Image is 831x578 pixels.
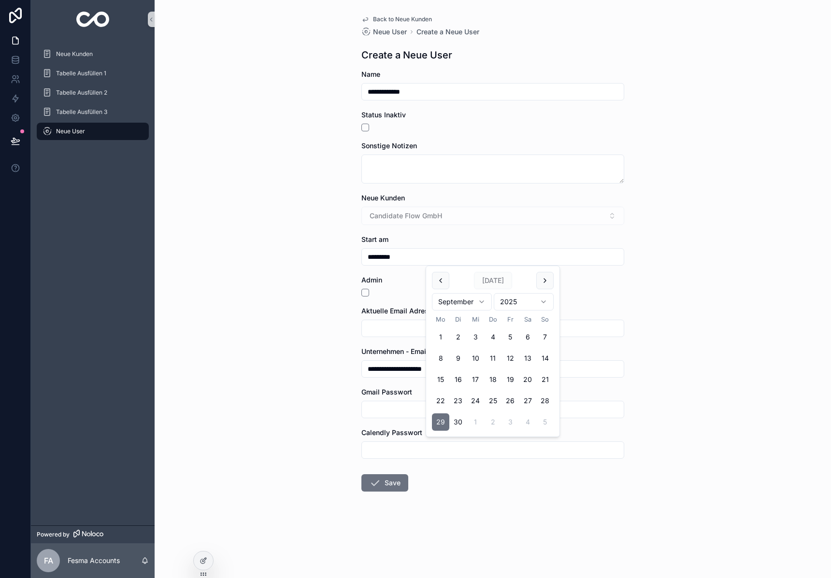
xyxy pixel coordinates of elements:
button: Freitag, 12. September 2025 [501,350,519,367]
button: Montag, 22. September 2025 [432,392,449,409]
th: Montag [432,314,449,324]
button: Freitag, 3. Oktober 2025 [501,413,519,431]
button: Dienstag, 2. September 2025 [449,328,467,346]
span: Name [361,70,380,78]
span: Tabelle Ausfüllen 2 [56,89,107,97]
table: September 2025 [432,314,554,431]
button: Sonntag, 7. September 2025 [536,328,554,346]
span: Tabelle Ausfüllen 3 [56,108,107,116]
a: Neue Kunden [37,45,149,63]
span: Neue Kunden [56,50,93,58]
span: Neue Kunden [361,194,405,202]
a: Create a Neue User [416,27,479,37]
a: Tabelle Ausfüllen 3 [37,103,149,121]
span: Neue User [56,127,85,135]
a: Back to Neue Kunden [361,15,432,23]
button: Dienstag, 9. September 2025 [449,350,467,367]
button: Samstag, 6. September 2025 [519,328,536,346]
a: Neue User [361,27,407,37]
button: Dienstag, 23. September 2025 [449,392,467,409]
button: Donnerstag, 4. September 2025 [484,328,501,346]
button: Samstag, 27. September 2025 [519,392,536,409]
span: Status Inaktiv [361,111,406,119]
p: Fesma Accounts [68,556,120,565]
span: Tabelle Ausfüllen 1 [56,70,106,77]
button: Freitag, 19. September 2025 [501,371,519,388]
div: scrollable content [31,39,155,153]
button: Sonntag, 5. Oktober 2025 [536,413,554,431]
button: Mittwoch, 1. Oktober 2025 [467,413,484,431]
a: Neue User [37,123,149,140]
span: Gmail Passwort [361,388,412,396]
h1: Create a Neue User [361,48,452,62]
button: Freitag, 26. September 2025 [501,392,519,409]
span: Admin [361,276,382,284]
button: Samstag, 4. Oktober 2025 [519,413,536,431]
button: Donnerstag, 2. Oktober 2025 [484,413,501,431]
button: Montag, 8. September 2025 [432,350,449,367]
span: Calendly Passwort [361,428,422,437]
button: Sonntag, 28. September 2025 [536,392,554,409]
span: Neue User [373,27,407,37]
span: FA [44,555,53,566]
button: Freitag, 5. September 2025 [501,328,519,346]
button: Mittwoch, 3. September 2025 [467,328,484,346]
a: Tabelle Ausfüllen 1 [37,65,149,82]
th: Sonntag [536,314,554,324]
button: Samstag, 20. September 2025 [519,371,536,388]
a: Powered by [31,525,155,543]
img: App logo [76,12,110,27]
button: Montag, 1. September 2025 [432,328,449,346]
span: Start am [361,235,388,243]
button: Donnerstag, 11. September 2025 [484,350,501,367]
button: Donnerstag, 18. September 2025 [484,371,501,388]
th: Samstag [519,314,536,324]
button: Mittwoch, 17. September 2025 [467,371,484,388]
button: Mittwoch, 10. September 2025 [467,350,484,367]
button: Save [361,474,408,492]
button: Dienstag, 16. September 2025 [449,371,467,388]
a: Tabelle Ausfüllen 2 [37,84,149,101]
span: Aktuelle Email Adresse [361,307,436,315]
button: Donnerstag, 25. September 2025 [484,392,501,409]
span: Back to Neue Kunden [373,15,432,23]
th: Donnerstag [484,314,501,324]
span: Unternehmen - Email (GSuite) [361,347,456,355]
button: Sonntag, 21. September 2025 [536,371,554,388]
button: Samstag, 13. September 2025 [519,350,536,367]
button: Mittwoch, 24. September 2025 [467,392,484,409]
button: Sonntag, 14. September 2025 [536,350,554,367]
button: Today, Montag, 29. September 2025, selected [432,413,449,431]
button: Montag, 15. September 2025 [432,371,449,388]
th: Freitag [501,314,519,324]
span: Sonstige Notizen [361,141,417,150]
button: Dienstag, 30. September 2025 [449,413,467,431]
th: Dienstag [449,314,467,324]
th: Mittwoch [467,314,484,324]
span: Powered by [37,531,70,538]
